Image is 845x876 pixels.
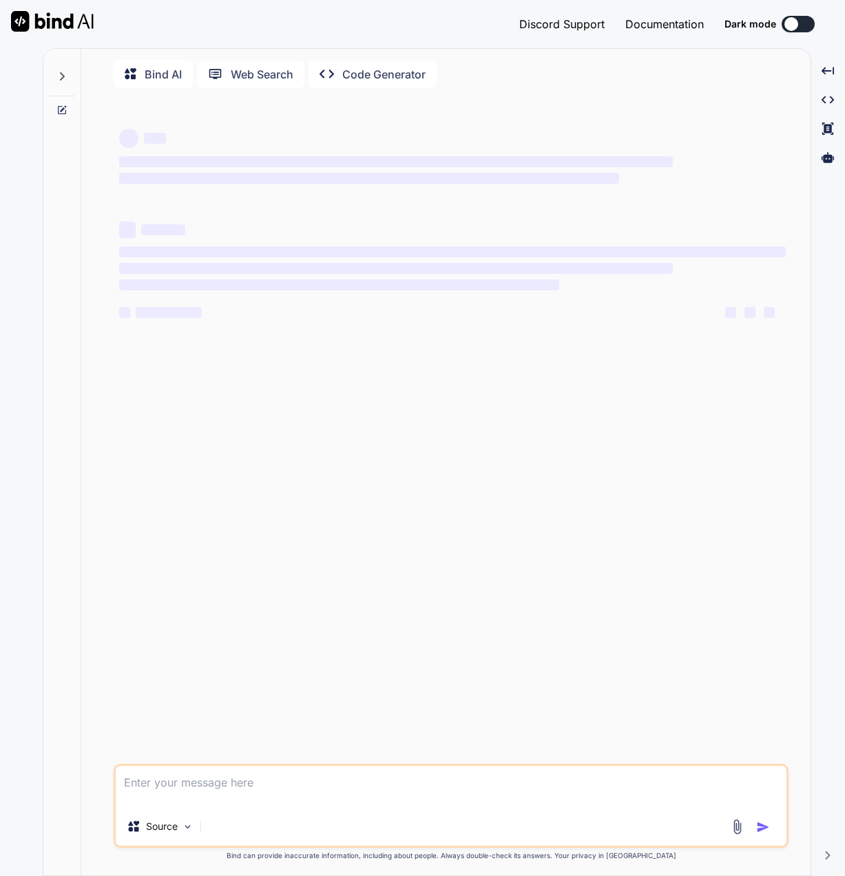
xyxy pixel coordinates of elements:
[182,821,194,833] img: Pick Models
[724,17,776,31] span: Dark mode
[725,307,736,318] span: ‌
[625,17,704,31] span: Documentation
[11,11,94,32] img: Bind AI
[119,156,672,167] span: ‌
[756,820,770,834] img: icon
[729,819,745,835] img: attachment
[519,17,605,31] span: Discord Support
[144,133,166,144] span: ‌
[141,224,185,235] span: ‌
[119,246,786,257] span: ‌
[119,263,672,274] span: ‌
[119,279,559,290] span: ‌
[114,851,789,861] p: Bind can provide inaccurate information, including about people. Always double-check its answers....
[625,16,704,32] button: Documentation
[146,820,178,833] p: Source
[119,307,130,318] span: ‌
[119,173,619,184] span: ‌
[231,66,293,83] p: Web Search
[342,66,426,83] p: Code Generator
[519,16,605,32] button: Discord Support
[136,307,202,318] span: ‌
[119,129,138,148] span: ‌
[145,66,182,83] p: Bind AI
[764,307,775,318] span: ‌
[744,307,755,318] span: ‌
[119,222,136,238] span: ‌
